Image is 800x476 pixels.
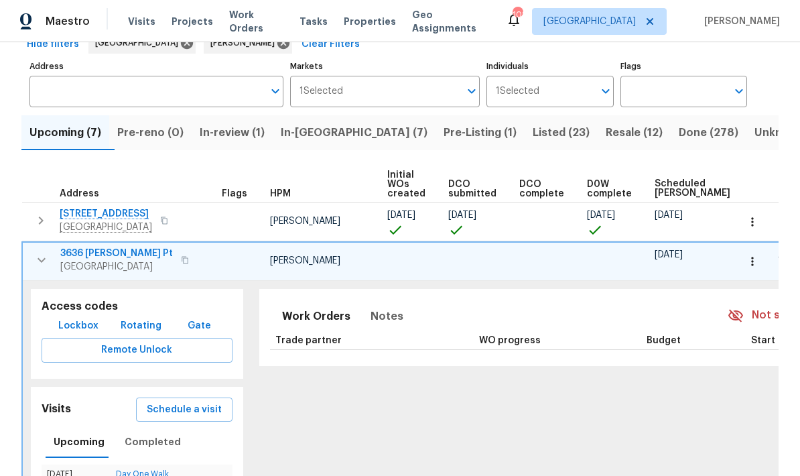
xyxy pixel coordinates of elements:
span: Address [60,189,99,198]
label: Individuals [486,62,613,70]
div: [PERSON_NAME] [204,32,292,54]
span: Clear Filters [302,36,360,53]
span: Properties [344,15,396,28]
button: Open [596,82,615,101]
button: Lockbox [53,314,104,339]
span: Gate [184,318,216,335]
span: Schedule a visit [147,402,222,418]
span: D0W complete [587,180,632,198]
span: In-review (1) [200,123,265,142]
h5: Visits [42,402,71,416]
span: [GEOGRAPHIC_DATA] [60,260,173,274]
span: Completed [125,434,181,451]
span: Scheduled [PERSON_NAME] [655,179,730,198]
span: Work Orders [282,307,350,326]
button: Clear Filters [296,32,365,57]
span: 1 Selected [496,86,539,97]
span: Trade partner [275,336,342,345]
span: HPM [270,189,291,198]
span: Rotating [121,318,161,335]
span: [PERSON_NAME] [210,36,280,50]
span: Work Orders [229,8,283,35]
span: Upcoming (7) [29,123,101,142]
span: DCO complete [519,180,564,198]
span: WO progress [479,336,541,345]
span: Lockbox [58,318,98,335]
span: Projects [172,15,213,28]
span: In-[GEOGRAPHIC_DATA] (7) [281,123,427,142]
button: Schedule a visit [136,398,232,422]
span: [DATE] [655,211,683,220]
span: Tasks [299,17,328,26]
span: 3636 [PERSON_NAME] Pt [60,247,173,260]
span: Maestro [46,15,90,28]
span: [DATE] [587,211,615,220]
span: Listed (23) [533,123,590,142]
label: Address [29,62,283,70]
span: [DATE] [387,211,415,220]
span: Initial WOs created [387,170,425,198]
label: Flags [620,62,747,70]
span: Flags [222,189,247,198]
span: Start [751,336,775,345]
span: Remote Unlock [52,342,222,359]
span: Notes [371,307,403,326]
label: Markets [290,62,480,70]
span: Geo Assignments [412,8,490,35]
span: [DATE] [655,250,683,259]
button: Rotating [115,314,167,339]
div: 102 [513,8,522,21]
button: Hide filters [21,32,84,57]
span: Visits [128,15,155,28]
h5: Access codes [42,300,232,314]
span: [PERSON_NAME] [699,15,780,28]
span: Done (278) [679,123,738,142]
button: Gate [178,314,221,339]
span: [DATE] [448,211,476,220]
span: 1 Selected [299,86,343,97]
button: Open [266,82,285,101]
span: [PERSON_NAME] [270,217,340,226]
span: DCO submitted [448,180,496,198]
span: Hide filters [27,36,79,53]
span: Pre-Listing (1) [444,123,517,142]
span: [GEOGRAPHIC_DATA] [95,36,184,50]
span: Pre-reno (0) [117,123,184,142]
span: Resale (12) [606,123,663,142]
button: Remote Unlock [42,338,232,363]
button: Open [462,82,481,101]
div: [GEOGRAPHIC_DATA] [88,32,196,54]
button: Open [730,82,748,101]
span: Upcoming [54,434,105,451]
span: [GEOGRAPHIC_DATA] [543,15,636,28]
span: [PERSON_NAME] [270,256,340,265]
span: Budget [647,336,681,345]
